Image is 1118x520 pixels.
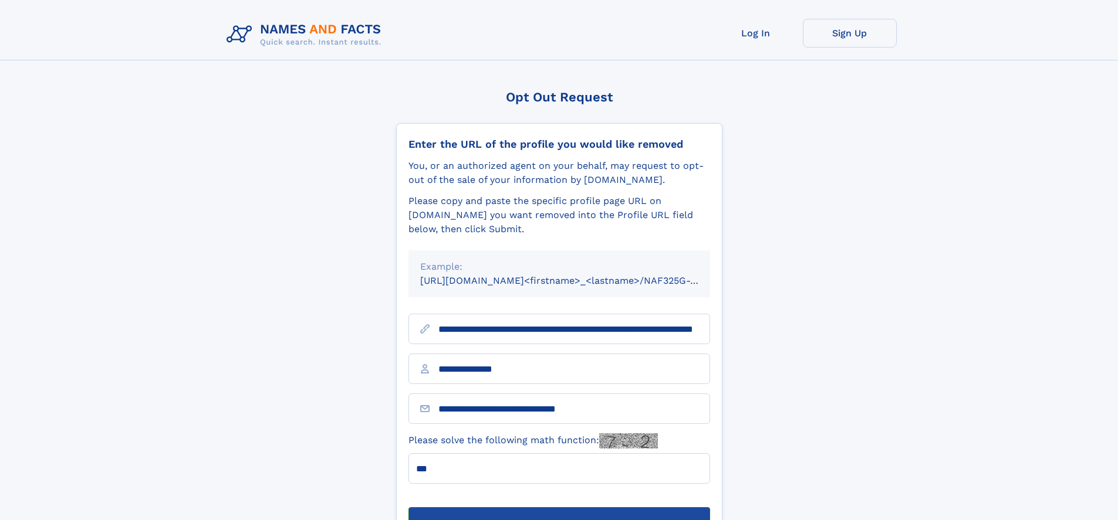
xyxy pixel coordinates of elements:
[420,260,698,274] div: Example:
[408,138,710,151] div: Enter the URL of the profile you would like removed
[408,159,710,187] div: You, or an authorized agent on your behalf, may request to opt-out of the sale of your informatio...
[420,275,732,286] small: [URL][DOMAIN_NAME]<firstname>_<lastname>/NAF325G-xxxxxxxx
[709,19,803,47] a: Log In
[396,90,722,104] div: Opt Out Request
[408,194,710,236] div: Please copy and paste the specific profile page URL on [DOMAIN_NAME] you want removed into the Pr...
[408,433,658,448] label: Please solve the following math function:
[222,19,391,50] img: Logo Names and Facts
[803,19,897,47] a: Sign Up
